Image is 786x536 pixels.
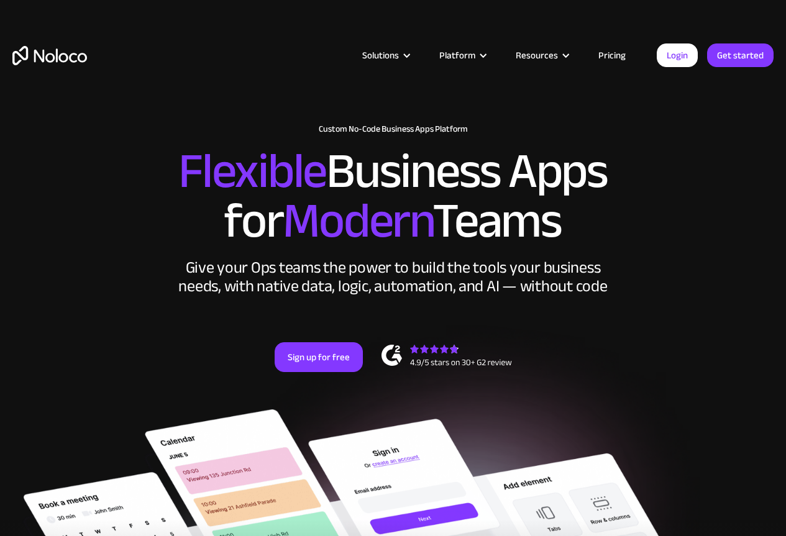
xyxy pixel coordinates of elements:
[347,47,424,63] div: Solutions
[583,47,641,63] a: Pricing
[12,147,774,246] h2: Business Apps for Teams
[500,47,583,63] div: Resources
[516,47,558,63] div: Resources
[439,47,475,63] div: Platform
[707,43,774,67] a: Get started
[275,342,363,372] a: Sign up for free
[176,258,611,296] div: Give your Ops teams the power to build the tools your business needs, with native data, logic, au...
[12,124,774,134] h1: Custom No-Code Business Apps Platform
[362,47,399,63] div: Solutions
[12,46,87,65] a: home
[283,175,432,267] span: Modern
[657,43,698,67] a: Login
[178,125,326,217] span: Flexible
[424,47,500,63] div: Platform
